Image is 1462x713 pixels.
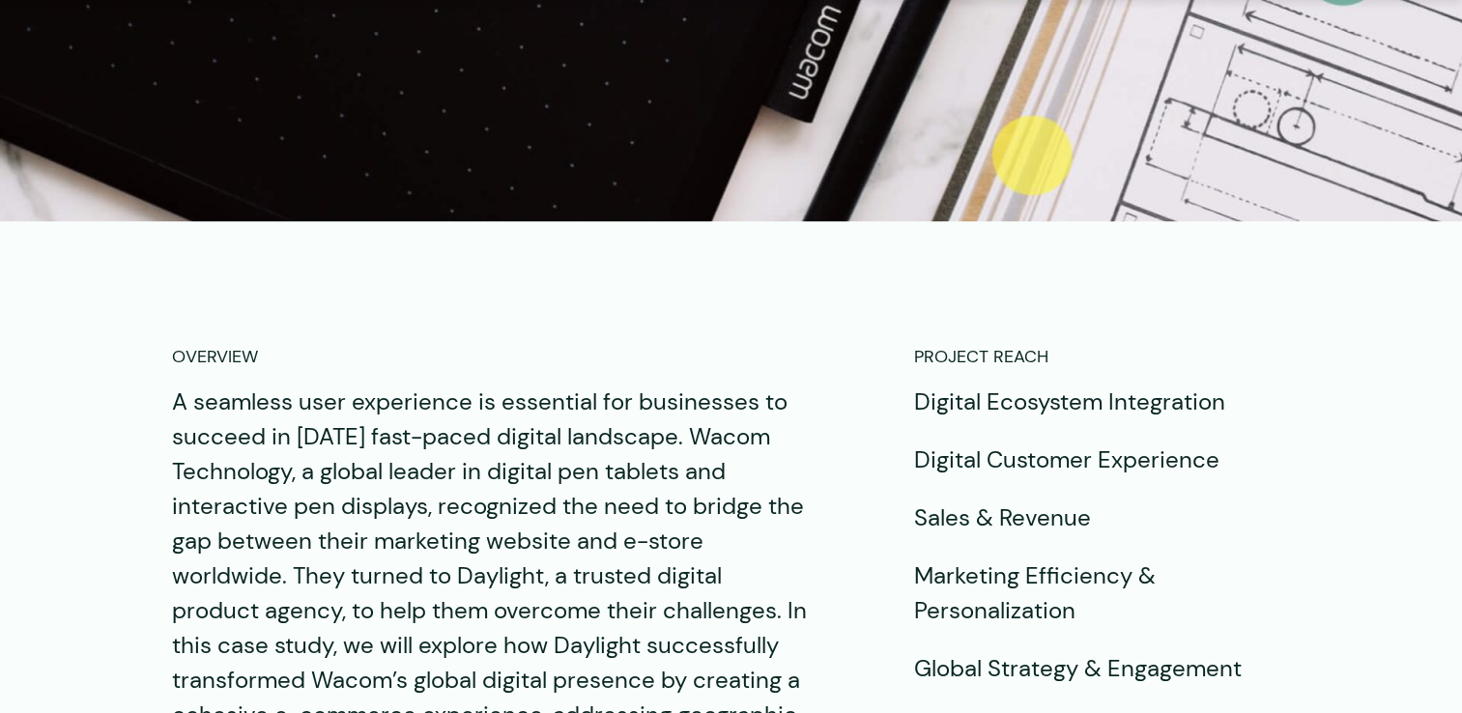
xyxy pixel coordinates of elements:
[914,651,1291,686] p: Global Strategy & Engagement
[914,344,1291,370] p: PROJECT REACH
[914,442,1291,477] p: Digital Customer Experience
[914,500,1291,535] p: Sales & Revenue
[914,385,1291,419] p: Digital Ecosystem Integration
[172,344,814,370] p: OVERVIEW
[914,558,1291,628] p: Marketing Efficiency & Personalization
